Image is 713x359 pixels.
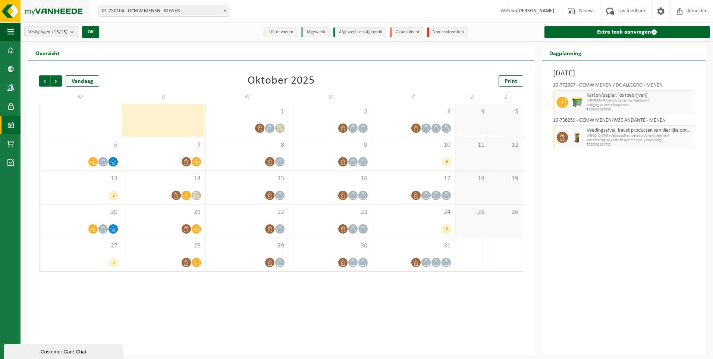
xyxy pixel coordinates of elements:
[455,90,489,104] td: Z
[587,143,692,147] span: T250002131723
[209,208,285,216] span: 22
[4,343,125,359] iframe: chat widget
[289,90,372,104] td: D
[376,108,451,116] span: 3
[109,258,118,268] div: 5
[126,242,201,250] span: 28
[427,27,468,37] li: Non-conformiteit
[109,191,118,200] div: 5
[459,208,485,216] span: 25
[205,90,289,104] td: W
[489,90,523,104] td: Z
[126,208,201,216] span: 21
[28,26,67,38] span: Vestigingen
[376,242,451,250] span: 31
[39,90,122,104] td: M
[442,224,451,234] div: 6
[43,208,118,216] span: 20
[264,27,297,37] li: Uit te voeren
[99,6,229,16] span: 01-750104 - OCMW MENEN - MENEN
[126,175,201,183] span: 14
[122,90,205,104] td: D
[293,141,368,149] span: 9
[572,132,583,143] img: WB-0140-HPE-BN-01
[587,107,692,112] span: T250002082056
[293,242,368,250] span: 30
[587,128,692,134] span: Voedingsafval, bevat producten van dierlijke oorsprong, onverpakt, categorie 3
[24,26,78,37] button: Vestigingen(15/15)
[390,27,423,37] li: Geannuleerd
[493,108,519,116] span: 5
[572,97,583,108] img: WB-0660-HPE-GN-50
[209,242,285,250] span: 29
[553,68,694,79] h3: [DATE]
[493,175,519,183] span: 19
[126,141,201,149] span: 7
[459,175,485,183] span: 18
[505,78,517,84] span: Print
[553,118,694,125] div: 10-736259 - OCMW MENEN/WZC ANDANTE - MENEN
[39,75,50,87] span: Vorige
[209,175,285,183] span: 15
[493,208,519,216] span: 26
[43,175,118,183] span: 13
[293,208,368,216] span: 23
[442,157,451,167] div: 6
[376,208,451,216] span: 24
[333,27,386,37] li: Afgewerkt en afgemeld
[248,75,315,87] div: Oktober 2025
[372,90,455,104] td: V
[28,46,67,60] h2: Overzicht
[209,108,285,116] span: 1
[587,138,692,143] span: Omwisseling op vaste frequentie (incl. verwerking)
[587,93,692,99] span: Karton/papier, los (bedrijven)
[587,134,692,138] span: WB-0140-140l voedingsafval, bevat prod van dierlijke o
[553,83,694,90] div: 10-772087 - OCMW MENEN / DC ALLEGRO - MENEN
[82,26,99,38] button: OK
[43,141,118,149] span: 6
[459,108,485,116] span: 4
[376,175,451,183] span: 17
[66,75,99,87] div: Vandaag
[301,27,330,37] li: Afgewerkt
[499,75,523,87] a: Print
[52,29,67,34] count: (15/15)
[43,242,118,250] span: 27
[459,141,485,149] span: 11
[376,141,451,149] span: 10
[209,141,285,149] span: 8
[587,99,692,103] span: WB-0660-HP karton/papier, los (bedrijven)
[293,108,368,116] span: 2
[517,8,555,14] strong: [PERSON_NAME]
[98,6,229,17] span: 01-750104 - OCMW MENEN - MENEN
[493,141,519,149] span: 12
[544,26,710,38] a: Extra taak aanvragen
[293,175,368,183] span: 16
[587,103,692,107] span: Lediging op vaste frequentie
[542,46,589,60] h2: Dagplanning
[51,75,62,87] span: Volgende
